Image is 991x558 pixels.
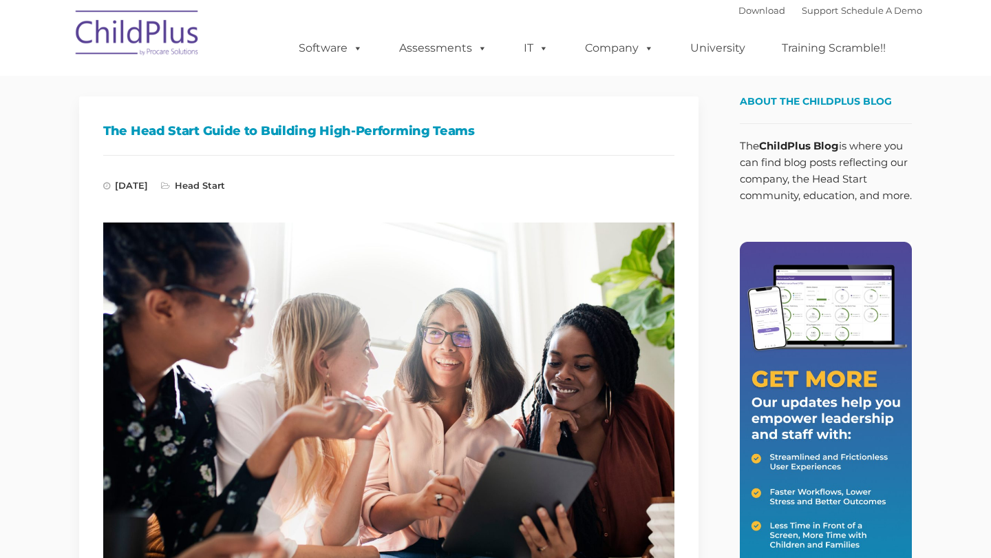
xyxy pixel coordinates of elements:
img: ChildPlus by Procare Solutions [69,1,206,70]
a: Training Scramble!! [768,34,899,62]
a: Company [571,34,668,62]
strong: ChildPlus Blog [759,139,839,152]
font: | [738,5,922,16]
a: Software [285,34,376,62]
h1: The Head Start Guide to Building High-Performing Teams [103,121,674,141]
a: Schedule A Demo [841,5,922,16]
a: IT [510,34,562,62]
p: The is where you can find blog posts reflecting our company, the Head Start community, education,... [740,138,912,204]
a: Head Start [175,180,225,191]
span: About the ChildPlus Blog [740,95,892,107]
a: Download [738,5,785,16]
a: University [676,34,759,62]
span: [DATE] [103,180,148,191]
a: Assessments [385,34,501,62]
a: Support [802,5,838,16]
